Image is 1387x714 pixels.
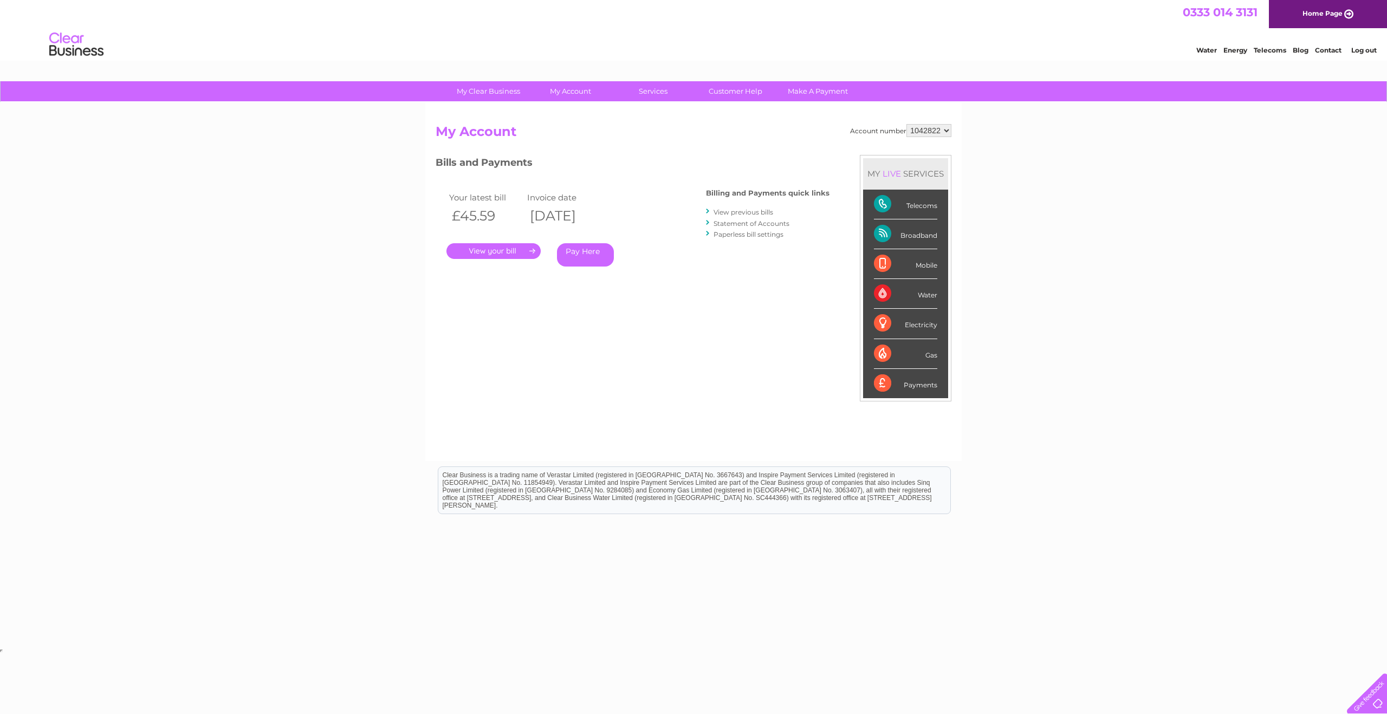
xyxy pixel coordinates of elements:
[526,81,615,101] a: My Account
[714,208,773,216] a: View previous bills
[874,190,937,219] div: Telecoms
[524,205,602,227] th: [DATE]
[524,190,602,205] td: Invoice date
[1293,46,1308,54] a: Blog
[714,230,783,238] a: Paperless bill settings
[446,190,524,205] td: Your latest bill
[436,155,829,174] h3: Bills and Payments
[49,28,104,61] img: logo.png
[850,124,951,137] div: Account number
[1315,46,1341,54] a: Contact
[444,81,533,101] a: My Clear Business
[874,279,937,309] div: Water
[874,339,937,369] div: Gas
[1223,46,1247,54] a: Energy
[706,189,829,197] h4: Billing and Payments quick links
[446,243,541,259] a: .
[714,219,789,228] a: Statement of Accounts
[1196,46,1217,54] a: Water
[1254,46,1286,54] a: Telecoms
[446,205,524,227] th: £45.59
[880,168,903,179] div: LIVE
[773,81,863,101] a: Make A Payment
[557,243,614,267] a: Pay Here
[863,158,948,189] div: MY SERVICES
[874,219,937,249] div: Broadband
[436,124,951,145] h2: My Account
[608,81,698,101] a: Services
[874,369,937,398] div: Payments
[1183,5,1258,19] a: 0333 014 3131
[874,249,937,279] div: Mobile
[691,81,780,101] a: Customer Help
[1351,46,1377,54] a: Log out
[438,6,950,53] div: Clear Business is a trading name of Verastar Limited (registered in [GEOGRAPHIC_DATA] No. 3667643...
[874,309,937,339] div: Electricity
